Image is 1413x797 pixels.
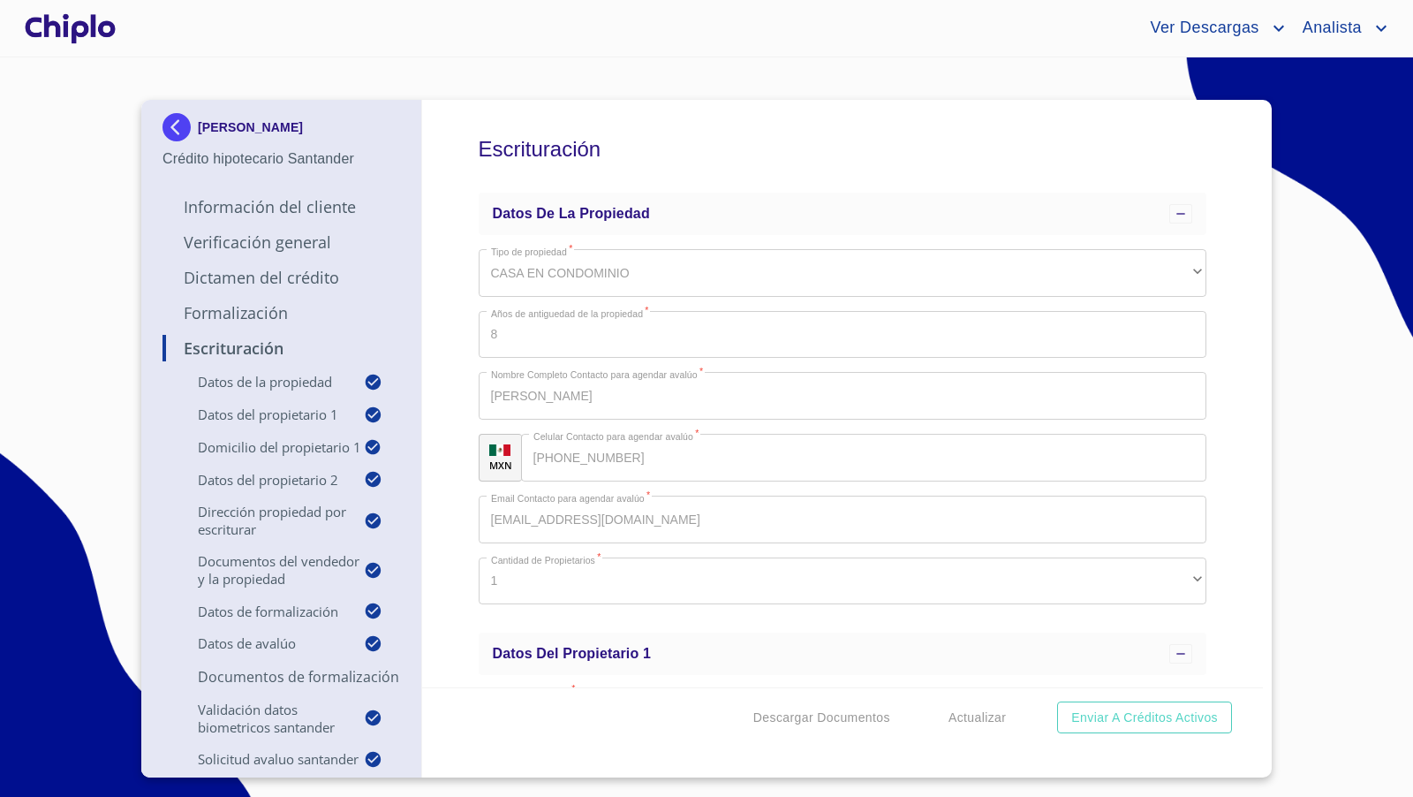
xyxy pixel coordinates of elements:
[162,667,400,687] p: Documentos de Formalización
[162,750,364,768] p: Solicitud Avaluo Santander
[162,406,364,423] p: Datos del propietario 1
[162,634,364,652] p: Datos de Avalúo
[162,471,364,489] p: Datos del propietario 2
[479,113,1207,186] h5: Escrituración
[162,113,400,148] div: [PERSON_NAME]
[1137,14,1267,42] span: Ver Descargas
[1057,702,1232,734] button: Enviar a Créditos Activos
[489,459,512,472] p: MXN
[1137,14,1288,42] button: account of current user
[162,603,364,620] p: Datos de Formalización
[493,646,652,661] span: Datos del propietario 1
[162,232,400,253] p: Verificación General
[1289,14,1371,42] span: Analista
[746,702,897,734] button: Descargar Documentos
[162,148,400,170] p: Crédito hipotecario Santander
[479,558,1207,605] div: 1
[162,113,198,141] img: Docupass spot blue
[948,707,1006,729] span: Actualizar
[489,444,510,457] img: R93DlvwvvjP9fbrDwZeCRYBHk45OWMq+AAOlFVsxT89f82nwPLnD58IP7+ANJEaWYhP0Tx8kkA0WlQMPQsAAgwAOmBj20AXj6...
[162,267,400,288] p: Dictamen del Crédito
[162,438,364,456] p: Domicilio del Propietario 1
[1289,14,1392,42] button: account of current user
[162,338,400,359] p: Escrituración
[162,196,400,217] p: Información del Cliente
[162,503,364,538] p: Dirección Propiedad por Escriturar
[162,373,364,391] p: Datos de la propiedad
[479,193,1207,235] div: Datos de la propiedad
[753,707,890,729] span: Descargar Documentos
[479,249,1207,297] div: CASA EN CONDOMINIO
[479,633,1207,675] div: Datos del propietario 1
[162,302,400,323] p: Formalización
[162,552,364,588] p: Documentos del vendedor y la propiedad
[1071,707,1218,729] span: Enviar a Créditos Activos
[941,702,1013,734] button: Actualizar
[162,701,364,736] p: Validación Datos Biometricos Santander
[493,206,650,221] span: Datos de la propiedad
[198,120,303,134] p: [PERSON_NAME]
